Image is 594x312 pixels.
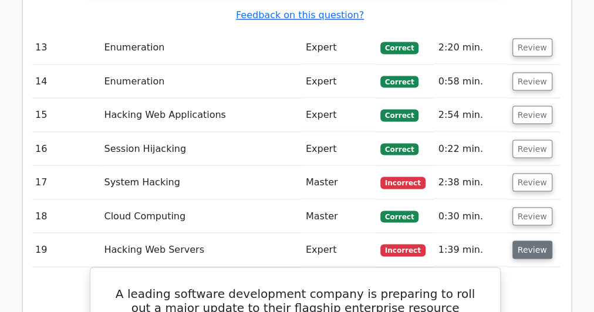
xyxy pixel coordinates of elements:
td: 17 [31,165,99,199]
td: 19 [31,233,99,266]
td: Expert [301,132,376,165]
td: Cloud Computing [99,199,301,233]
span: Incorrect [380,177,426,188]
td: 1:39 min. [434,233,508,266]
td: Hacking Web Applications [99,98,301,131]
td: 2:54 min. [434,98,508,131]
span: Incorrect [380,244,426,256]
td: 0:58 min. [434,65,508,98]
td: 15 [31,98,99,131]
td: Enumeration [99,65,301,98]
span: Correct [380,109,419,121]
td: 14 [31,65,99,98]
button: Review [512,207,552,225]
td: 2:38 min. [434,165,508,199]
td: Expert [301,30,376,64]
td: Expert [301,233,376,266]
td: 13 [31,30,99,64]
td: Hacking Web Servers [99,233,301,266]
button: Review [512,240,552,259]
td: 16 [31,132,99,165]
td: 18 [31,199,99,233]
button: Review [512,38,552,56]
td: Master [301,165,376,199]
button: Review [512,106,552,124]
td: Master [301,199,376,233]
button: Review [512,72,552,90]
td: 2:20 min. [434,30,508,64]
span: Correct [380,143,419,155]
td: Session Hijacking [99,132,301,165]
button: Review [512,173,552,191]
button: Review [512,140,552,158]
span: Correct [380,76,419,87]
a: Feedback on this question? [236,9,364,21]
td: 0:22 min. [434,132,508,165]
td: Expert [301,65,376,98]
td: Expert [301,98,376,131]
td: 0:30 min. [434,199,508,233]
span: Correct [380,42,419,53]
td: Enumeration [99,30,301,64]
td: System Hacking [99,165,301,199]
span: Correct [380,211,419,222]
